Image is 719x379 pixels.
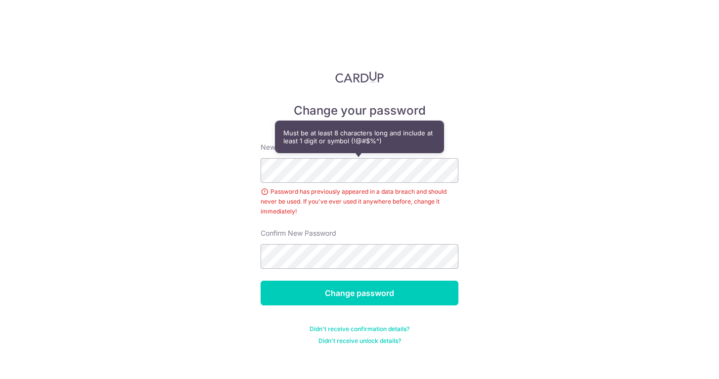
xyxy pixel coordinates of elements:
a: Didn't receive confirmation details? [310,325,409,333]
div: Must be at least 8 characters long and include at least 1 digit or symbol (!@#$%^) [275,121,444,153]
h5: Change your password [261,103,458,119]
div: Password has previously appeared in a data breach and should never be used. If you've ever used i... [261,187,458,216]
a: Didn't receive unlock details? [318,337,401,345]
input: Change password [261,281,458,305]
label: Confirm New Password [261,228,336,238]
img: CardUp Logo [335,71,384,83]
label: New password [261,142,309,152]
